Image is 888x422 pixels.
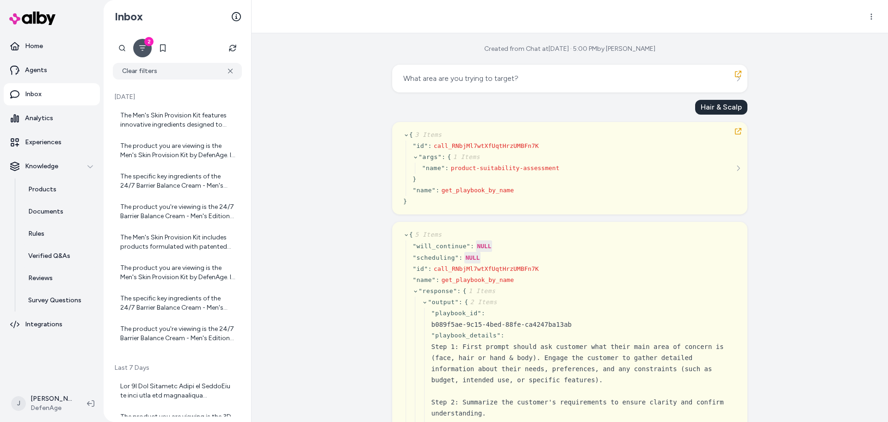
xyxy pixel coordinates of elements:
[470,242,474,251] div: :
[4,131,100,153] a: Experiences
[413,176,416,183] span: }
[4,83,100,105] a: Inbox
[19,245,100,267] a: Verified Q&As
[441,276,514,283] span: get_playbook_by_name
[4,35,100,57] a: Home
[113,63,242,80] button: Clear filters
[445,164,449,173] div: :
[467,287,495,294] span: 1 Items
[441,187,514,194] span: get_playbook_by_name
[28,296,81,305] p: Survey Questions
[409,231,442,238] span: {
[422,165,445,171] span: " name "
[120,324,236,343] div: The product you're viewing is the 24/7 Barrier Balance Cream - Men's Edition by DefenAge. It is a...
[28,274,53,283] p: Reviews
[19,267,100,289] a: Reviews
[28,185,56,194] p: Products
[4,313,100,336] a: Integrations
[133,39,152,57] button: Filter
[481,309,485,318] div: :
[120,172,236,190] div: The specific key ingredients of the 24/7 Barrier Balance Cream - Men's Edition are not listed in ...
[451,153,480,160] span: 1 Items
[457,287,461,296] div: :
[459,253,462,263] div: :
[120,111,236,129] div: The Men's Skin Provision Kit features innovative ingredients designed to address the unique needs...
[19,223,100,245] a: Rules
[432,310,481,317] span: " playbook_id "
[413,276,436,283] span: " name "
[434,142,539,149] span: call_RNbjMl7wtXfUqtHrzUMBFn7K
[25,66,47,75] p: Agents
[403,198,407,205] span: }
[120,141,236,160] div: The product you are viewing is the Men's Skin Provision Kit by DefenAge. It is a scientifically f...
[695,100,747,115] div: Hair & Scalp
[4,107,100,129] a: Analytics
[113,136,242,165] a: The product you are viewing is the Men's Skin Provision Kit by DefenAge. It is a scientifically f...
[733,163,744,174] button: See more
[484,44,655,54] div: Created from Chat at [DATE] · 5:00 PM by [PERSON_NAME]
[4,59,100,81] a: Agents
[31,394,72,404] p: [PERSON_NAME]
[120,233,236,251] div: The Men's Skin Provision Kit includes products formulated with patented technology featuring Defe...
[409,131,442,138] span: {
[428,299,459,306] span: " output "
[113,258,242,287] a: The product you are viewing is the Men's Skin Provision Kit by DefenAge. It is a scientifically f...
[419,287,457,294] span: " response "
[464,252,481,263] div: NULL
[120,263,236,282] div: The product you are viewing is the Men's Skin Provision Kit by DefenAge. It is a scientifically f...
[428,264,432,274] div: :
[9,12,55,25] img: alby Logo
[11,396,26,411] span: J
[447,153,480,160] span: {
[19,289,100,312] a: Survey Questions
[28,229,44,239] p: Rules
[419,153,442,160] span: " args "
[463,287,496,294] span: {
[413,254,459,261] span: " scheduling "
[442,153,445,162] div: :
[413,265,428,272] span: " id "
[476,240,492,252] div: NULL
[25,90,42,99] p: Inbox
[19,201,100,223] a: Documents
[120,382,236,400] div: Lor 9I Dol Sitametc Adipi el SeddoEiu te inci utla etd magnaaliqua enimadminim ven quisnostrude u...
[459,298,462,307] div: :
[19,178,100,201] a: Products
[120,202,236,221] div: The product you're viewing is the 24/7 Barrier Balance Cream - Men's Edition by DefenAge. It is a...
[120,294,236,312] div: The specific key ingredients of the 24/7 Barrier Balance Cream - Men's Edition are not listed in ...
[432,319,736,330] div: b089f5ae-9c15-4bed-88fe-ca4247ba13ab
[113,105,242,135] a: The Men's Skin Provision Kit features innovative ingredients designed to address the unique needs...
[413,243,470,250] span: " will_continue "
[428,141,432,151] div: :
[451,165,560,171] span: product-suitability-assessment
[4,155,100,177] button: Knowledge
[25,320,62,329] p: Integrations
[413,142,428,149] span: " id "
[468,299,497,306] span: 2 Items
[25,114,53,123] p: Analytics
[434,265,539,272] span: call_RNbjMl7wtXfUqtHrzUMBFn7K
[403,72,518,85] div: What area are you trying to target?
[223,39,242,57] button: Refresh
[436,275,439,285] div: :
[432,332,501,339] span: " playbook_details "
[464,299,497,306] span: {
[144,37,154,46] div: 2
[113,227,242,257] a: The Men's Skin Provision Kit includes products formulated with patented technology featuring Defe...
[113,363,242,373] p: Last 7 Days
[436,186,439,195] div: :
[115,10,143,24] h2: Inbox
[25,42,43,51] p: Home
[28,207,63,216] p: Documents
[500,331,504,340] div: :
[113,197,242,226] a: The product you're viewing is the 24/7 Barrier Balance Cream - Men's Edition by DefenAge. It is a...
[113,376,242,406] a: Lor 9I Dol Sitametc Adipi el SeddoEiu te inci utla etd magnaaliqua enimadminim ven quisnostrude u...
[6,389,80,418] button: J[PERSON_NAME]DefenAge
[25,162,58,171] p: Knowledge
[413,187,436,194] span: " name "
[113,288,242,318] a: The specific key ingredients of the 24/7 Barrier Balance Cream - Men's Edition are not listed in ...
[25,138,62,147] p: Experiences
[31,404,72,413] span: DefenAge
[113,92,242,102] p: [DATE]
[413,231,442,238] span: 5 Items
